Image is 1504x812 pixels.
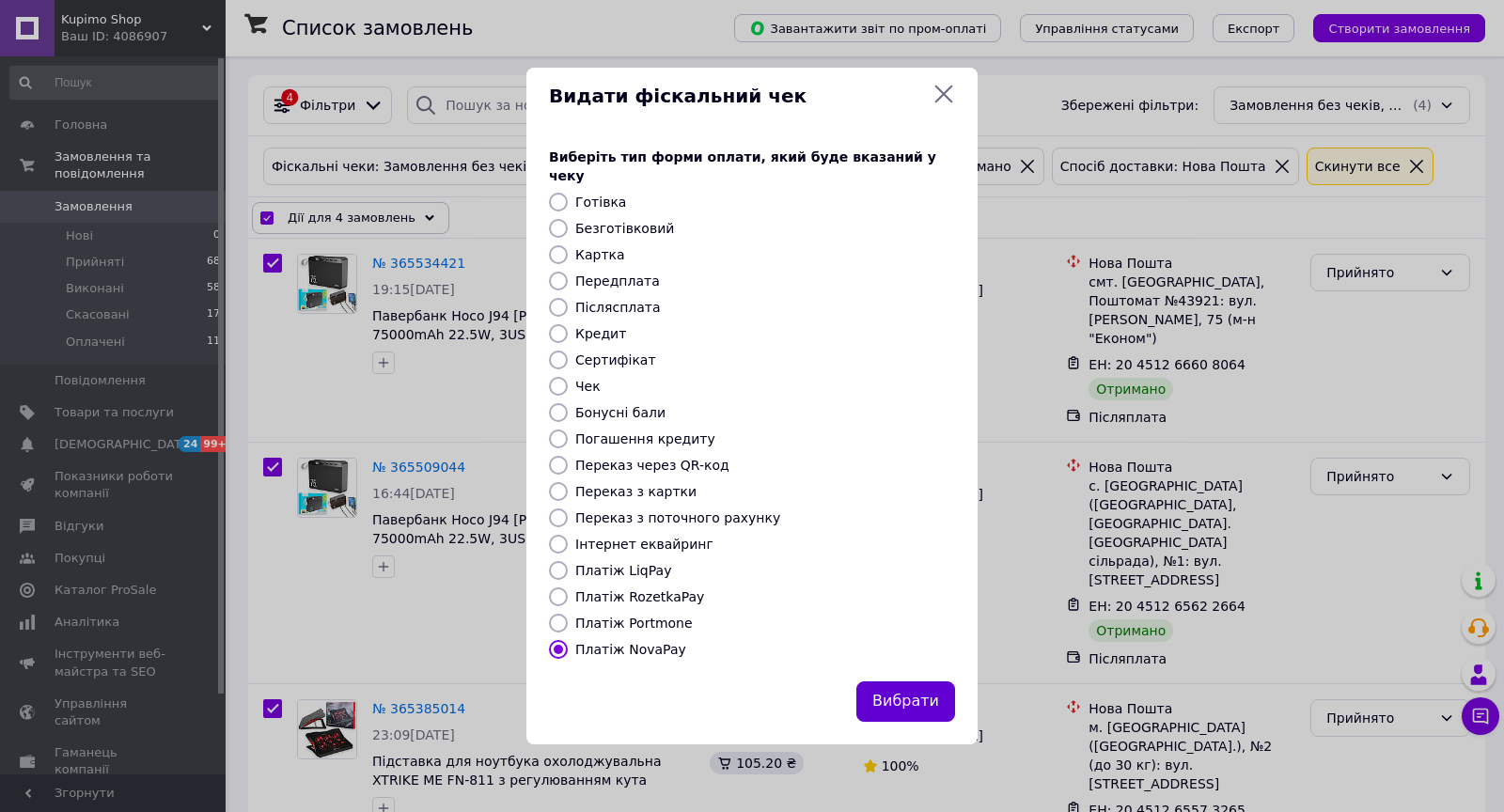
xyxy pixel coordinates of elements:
label: Платіж LiqPay [575,563,671,578]
label: Бонусні бали [575,405,666,420]
span: Видати фіскальний чек [549,83,925,110]
label: Переказ з поточного рахунку [575,510,780,525]
span: Виберіть тип форми оплати, який буде вказаний у чеку [549,149,936,183]
label: Платіж RozetkaPay [575,589,704,604]
label: Передплата [575,273,660,289]
label: Чек [575,379,601,394]
label: Безготівковий [575,221,674,236]
button: Вибрати [856,681,955,722]
label: Сертифікат [575,352,656,367]
label: Переказ через QR-код [575,458,729,473]
label: Інтернет еквайринг [575,537,713,552]
label: Погашення кредиту [575,431,715,446]
label: Переказ з картки [575,484,697,499]
label: Картка [575,247,625,262]
label: Готівка [575,195,626,210]
label: Кредит [575,326,626,341]
label: Платіж NovaPay [575,642,686,657]
label: Платіж Portmone [575,616,693,631]
label: Післясплата [575,300,661,315]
